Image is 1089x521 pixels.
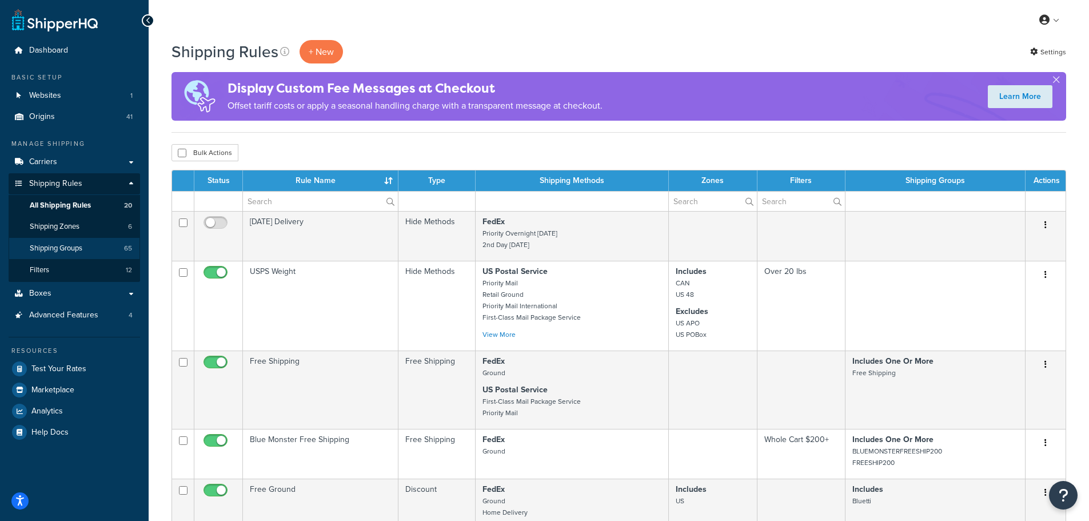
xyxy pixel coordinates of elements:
[9,283,140,304] a: Boxes
[482,396,581,418] small: First-Class Mail Package Service Priority Mail
[9,216,140,237] a: Shipping Zones 6
[398,170,476,191] th: Type
[29,179,82,189] span: Shipping Rules
[9,359,140,379] a: Test Your Rates
[482,228,557,250] small: Priority Overnight [DATE] 2nd Day [DATE]
[171,144,238,161] button: Bulk Actions
[676,278,694,300] small: CAN US 48
[29,289,51,299] span: Boxes
[852,355,934,367] strong: Includes One Or More
[398,351,476,429] td: Free Shipping
[124,201,132,210] span: 20
[243,429,398,479] td: Blue Monster Free Shipping
[398,261,476,351] td: Hide Methods
[171,41,278,63] h1: Shipping Rules
[171,72,228,121] img: duties-banner-06bc72dcb5fe05cb3f9472aba00be2ae8eb53ab6f0d8bb03d382ba314ac3c341.png
[126,112,133,122] span: 41
[669,192,757,211] input: Search
[1026,170,1066,191] th: Actions
[476,170,669,191] th: Shipping Methods
[9,152,140,173] a: Carriers
[30,222,79,232] span: Shipping Zones
[9,238,140,259] a: Shipping Groups 65
[124,244,132,253] span: 65
[9,40,140,61] a: Dashboard
[243,261,398,351] td: USPS Weight
[757,170,845,191] th: Filters
[29,112,55,122] span: Origins
[29,91,61,101] span: Websites
[757,429,845,479] td: Whole Cart $200+
[9,422,140,443] a: Help Docs
[669,170,757,191] th: Zones
[1030,44,1066,60] a: Settings
[9,401,140,421] a: Analytics
[31,407,63,416] span: Analytics
[30,201,91,210] span: All Shipping Rules
[300,40,343,63] p: + New
[482,368,505,378] small: Ground
[852,368,896,378] small: Free Shipping
[29,157,57,167] span: Carriers
[194,170,243,191] th: Status
[845,170,1026,191] th: Shipping Groups
[243,192,398,211] input: Search
[9,73,140,82] div: Basic Setup
[1049,481,1078,510] button: Open Resource Center
[852,483,883,495] strong: Includes
[9,380,140,400] a: Marketplace
[852,446,942,468] small: BLUEMONSTERFREESHIP200 FREESHIP200
[482,496,528,518] small: Ground Home Delivery
[482,265,548,277] strong: US Postal Service
[676,496,684,506] small: US
[243,170,398,191] th: Rule Name : activate to sort column ascending
[482,384,548,396] strong: US Postal Service
[128,222,132,232] span: 6
[130,91,133,101] span: 1
[398,429,476,479] td: Free Shipping
[9,173,140,282] li: Shipping Rules
[228,79,603,98] h4: Display Custom Fee Messages at Checkout
[9,195,140,216] li: All Shipping Rules
[9,195,140,216] a: All Shipping Rules 20
[676,265,707,277] strong: Includes
[31,385,74,395] span: Marketplace
[398,211,476,261] td: Hide Methods
[228,98,603,114] p: Offset tariff costs or apply a seasonal handling charge with a transparent message at checkout.
[852,496,871,506] small: Bluetti
[29,311,98,320] span: Advanced Features
[757,192,845,211] input: Search
[676,483,707,495] strong: Includes
[30,244,82,253] span: Shipping Groups
[9,305,140,326] a: Advanced Features 4
[988,85,1052,108] a: Learn More
[9,106,140,128] a: Origins 41
[31,428,69,438] span: Help Docs
[9,305,140,326] li: Advanced Features
[129,311,133,320] span: 4
[12,9,98,31] a: ShipperHQ Home
[482,446,505,456] small: Ground
[482,216,505,228] strong: FedEx
[482,433,505,446] strong: FedEx
[9,85,140,106] a: Websites 1
[482,278,581,323] small: Priority Mail Retail Ground Priority Mail International First-Class Mail Package Service
[31,364,86,374] span: Test Your Rates
[482,483,505,495] strong: FedEx
[9,260,140,281] li: Filters
[29,46,68,55] span: Dashboard
[9,106,140,128] li: Origins
[9,216,140,237] li: Shipping Zones
[676,305,708,317] strong: Excludes
[482,355,505,367] strong: FedEx
[9,346,140,356] div: Resources
[9,260,140,281] a: Filters 12
[852,433,934,446] strong: Includes One Or More
[30,265,49,275] span: Filters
